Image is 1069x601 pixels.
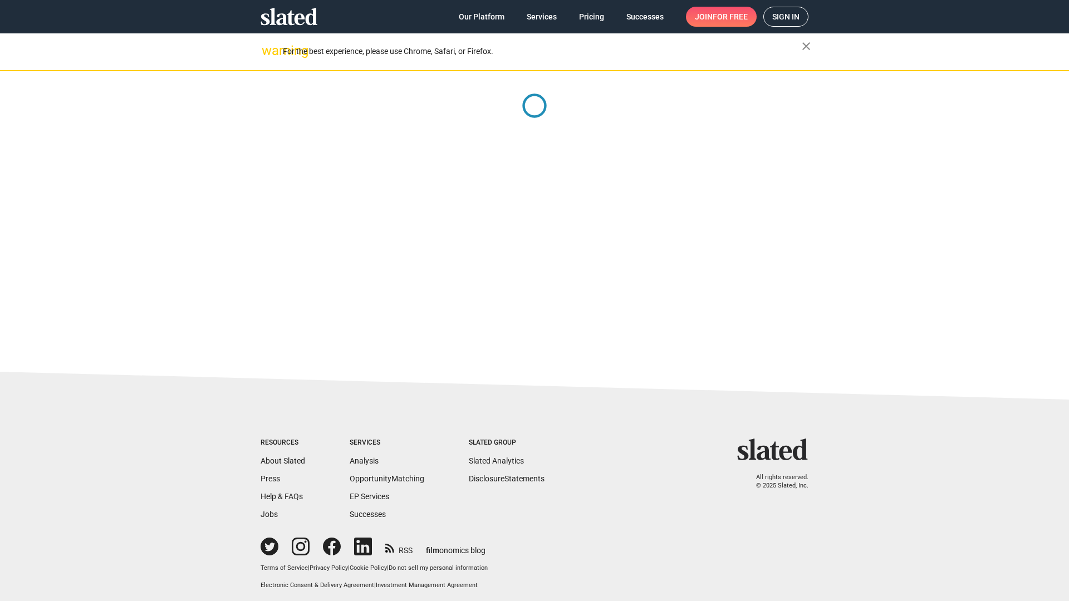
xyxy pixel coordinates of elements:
[570,7,613,27] a: Pricing
[374,582,376,589] span: |
[261,474,280,483] a: Press
[426,536,486,556] a: filmonomics blog
[695,7,748,27] span: Join
[617,7,673,27] a: Successes
[350,492,389,501] a: EP Services
[261,510,278,519] a: Jobs
[527,7,557,27] span: Services
[387,564,389,572] span: |
[261,582,374,589] a: Electronic Consent & Delivery Agreement
[350,474,424,483] a: OpportunityMatching
[713,7,748,27] span: for free
[261,492,303,501] a: Help & FAQs
[350,456,379,465] a: Analysis
[350,439,424,447] div: Services
[308,564,310,572] span: |
[579,7,604,27] span: Pricing
[376,582,478,589] a: Investment Management Agreement
[626,7,664,27] span: Successes
[261,439,305,447] div: Resources
[744,474,808,490] p: All rights reserved. © 2025 Slated, Inc.
[261,564,308,572] a: Terms of Service
[469,474,545,483] a: DisclosureStatements
[389,564,488,573] button: Do not sell my personal information
[262,44,275,57] mat-icon: warning
[348,564,350,572] span: |
[469,456,524,465] a: Slated Analytics
[261,456,305,465] a: About Slated
[518,7,566,27] a: Services
[800,40,813,53] mat-icon: close
[469,439,545,447] div: Slated Group
[459,7,504,27] span: Our Platform
[686,7,757,27] a: Joinfor free
[450,7,513,27] a: Our Platform
[350,564,387,572] a: Cookie Policy
[385,539,413,556] a: RSS
[426,546,439,555] span: film
[772,7,800,26] span: Sign in
[310,564,348,572] a: Privacy Policy
[283,44,802,59] div: For the best experience, please use Chrome, Safari, or Firefox.
[350,510,386,519] a: Successes
[763,7,808,27] a: Sign in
